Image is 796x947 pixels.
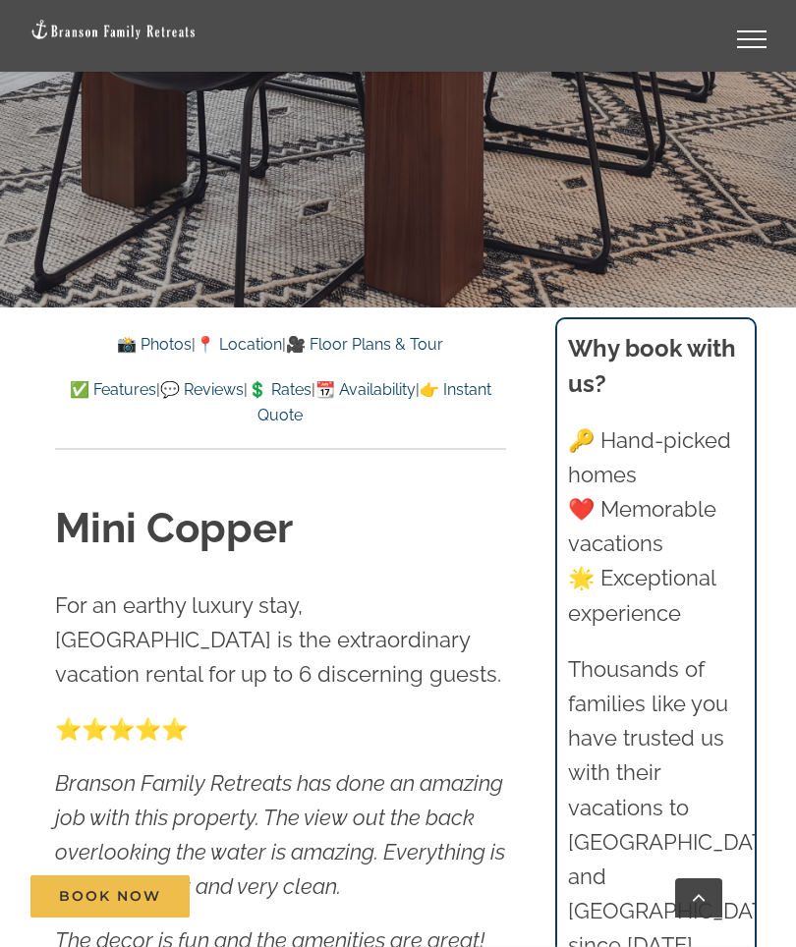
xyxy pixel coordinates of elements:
[55,712,506,747] p: ⭐️⭐️⭐️⭐️⭐️
[55,332,506,358] p: | |
[315,380,416,399] a: 📆 Availability
[70,380,156,399] a: ✅ Features
[117,335,192,354] a: 📸 Photos
[55,770,505,900] em: Branson Family Retreats has done an amazing job with this property. The view out the back overloo...
[55,500,506,558] h1: Mini Copper
[257,380,491,424] a: 👉 Instant Quote
[30,875,190,918] a: Book Now
[59,888,161,905] span: Book Now
[248,380,312,399] a: 💲 Rates
[568,331,744,402] h3: Why book with us?
[160,380,244,399] a: 💬 Reviews
[55,377,506,427] p: | | | |
[286,335,443,354] a: 🎥 Floor Plans & Tour
[712,30,791,48] a: Toggle Menu
[55,592,501,687] span: For an earthy luxury stay, [GEOGRAPHIC_DATA] is the extraordinary vacation rental for up to 6 dis...
[29,19,197,41] img: Branson Family Retreats Logo
[568,423,744,631] p: 🔑 Hand-picked homes ❤️ Memorable vacations 🌟 Exceptional experience
[196,335,282,354] a: 📍 Location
